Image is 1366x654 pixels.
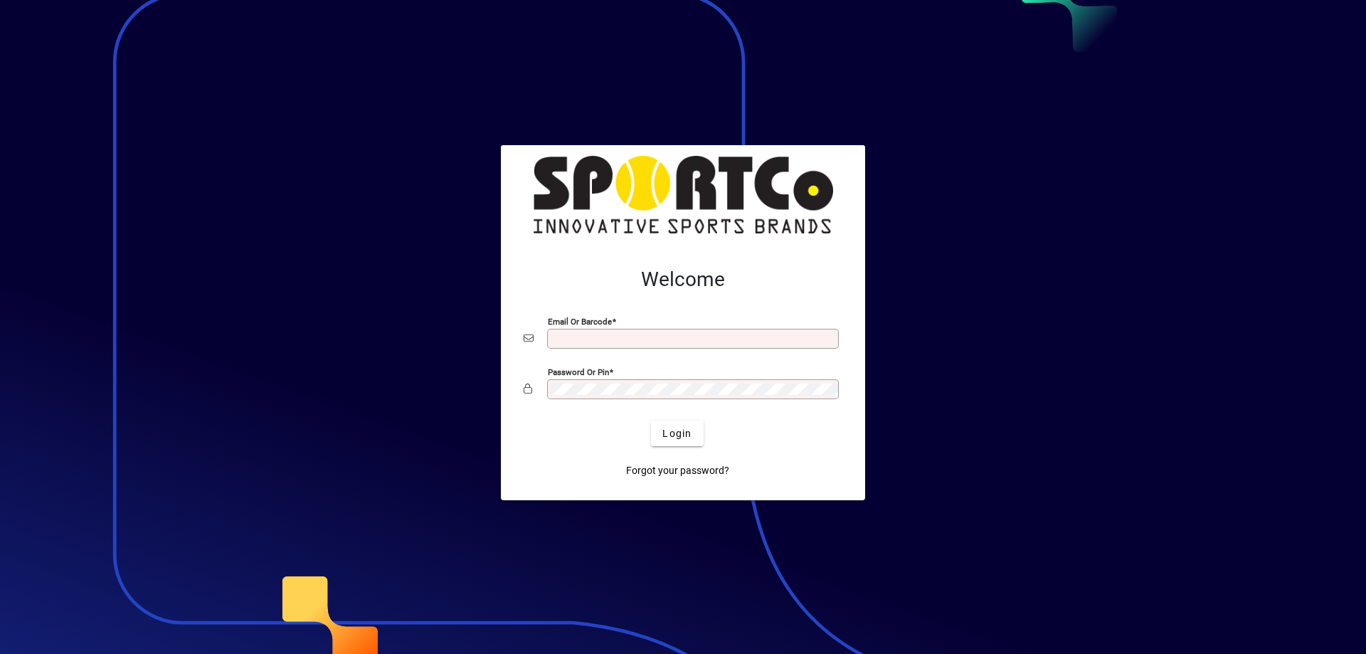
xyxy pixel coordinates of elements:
[620,458,735,483] a: Forgot your password?
[524,268,842,292] h2: Welcome
[651,421,703,446] button: Login
[548,317,612,327] mat-label: Email or Barcode
[662,426,692,441] span: Login
[626,463,729,478] span: Forgot your password?
[548,367,609,377] mat-label: Password or Pin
